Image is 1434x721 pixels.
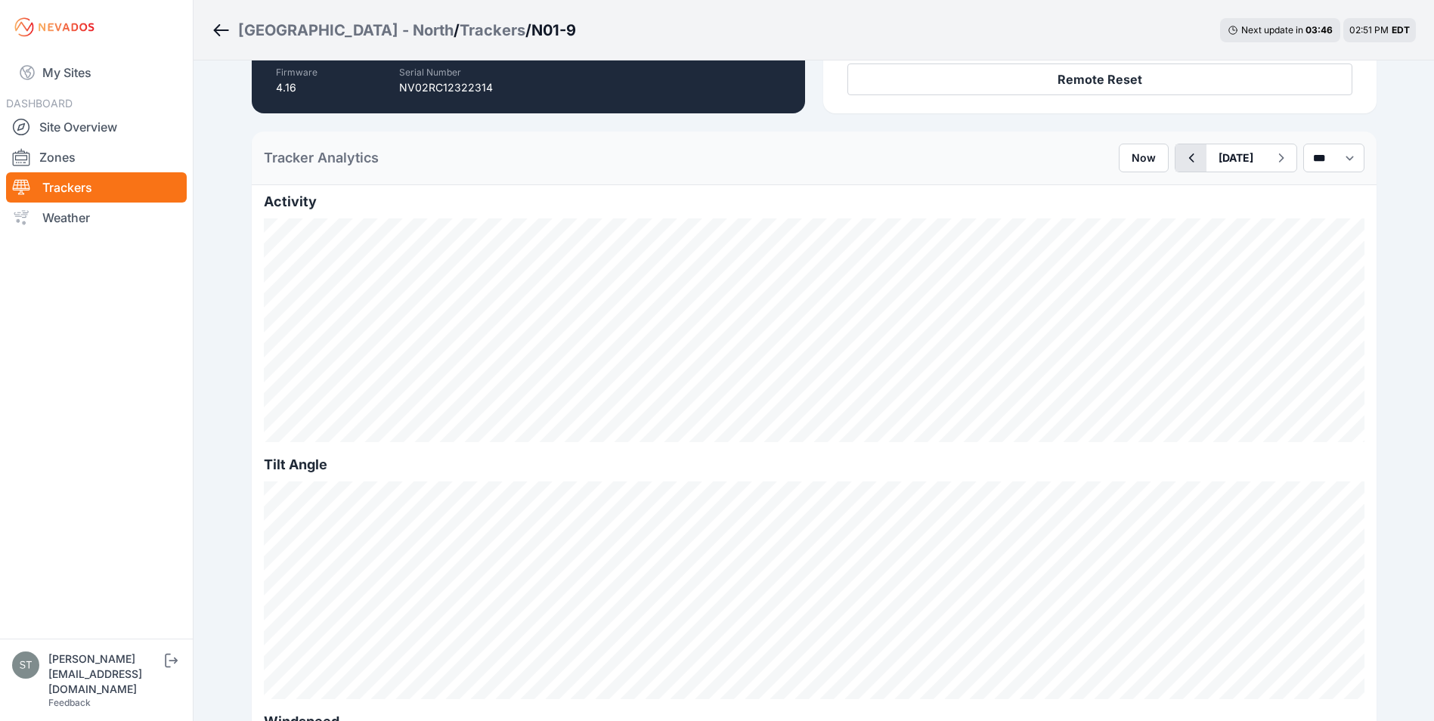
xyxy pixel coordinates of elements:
img: Nevados [12,15,97,39]
nav: Breadcrumb [212,11,576,50]
h2: Tilt Angle [264,454,1364,475]
span: EDT [1392,24,1410,36]
h2: Tracker Analytics [264,147,379,169]
span: / [454,20,460,41]
a: Zones [6,142,187,172]
button: [DATE] [1206,144,1265,172]
span: 02:51 PM [1349,24,1389,36]
img: steve@nevados.solar [12,651,39,679]
p: NV02RC12322314 [399,80,493,95]
span: DASHBOARD [6,97,73,110]
a: Feedback [48,697,91,708]
a: Trackers [6,172,187,203]
p: 4.16 [276,80,317,95]
div: [PERSON_NAME][EMAIL_ADDRESS][DOMAIN_NAME] [48,651,162,697]
button: Remote Reset [847,63,1352,95]
h2: Activity [264,191,1364,212]
label: Serial Number [399,67,461,78]
a: Trackers [460,20,525,41]
span: Next update in [1241,24,1303,36]
a: My Sites [6,54,187,91]
a: [GEOGRAPHIC_DATA] - North [238,20,454,41]
a: Site Overview [6,112,187,142]
h3: N01-9 [531,20,576,41]
div: 03 : 46 [1305,24,1333,36]
button: Now [1119,144,1169,172]
a: Weather [6,203,187,233]
span: / [525,20,531,41]
label: Firmware [276,67,317,78]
